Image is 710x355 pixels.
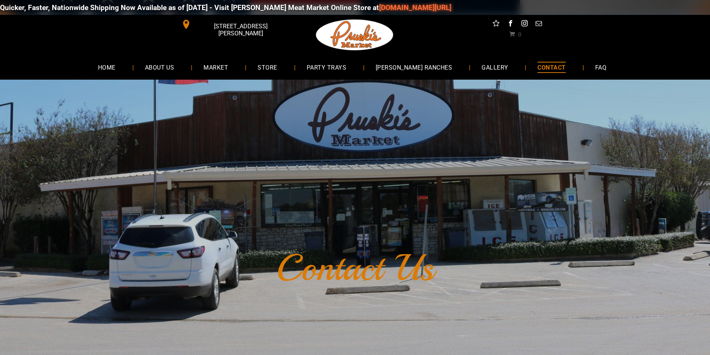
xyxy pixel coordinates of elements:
a: email [534,19,543,30]
a: STORE [246,57,288,77]
a: instagram [520,19,529,30]
a: FAQ [584,57,618,77]
a: Social network [491,19,501,30]
a: [PERSON_NAME] RANCHES [365,57,463,77]
a: CONTACT [526,57,577,77]
font: Contact Us [276,245,434,291]
a: ABOUT US [134,57,186,77]
a: [STREET_ADDRESS][PERSON_NAME] [176,19,290,30]
span: 0 [518,31,521,37]
a: GALLERY [470,57,519,77]
span: [STREET_ADDRESS][PERSON_NAME] [192,19,288,41]
a: HOME [87,57,127,77]
a: PARTY TRAYS [296,57,357,77]
a: facebook [505,19,515,30]
a: MARKET [192,57,239,77]
img: Pruski-s+Market+HQ+Logo2-259w.png [315,15,395,55]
